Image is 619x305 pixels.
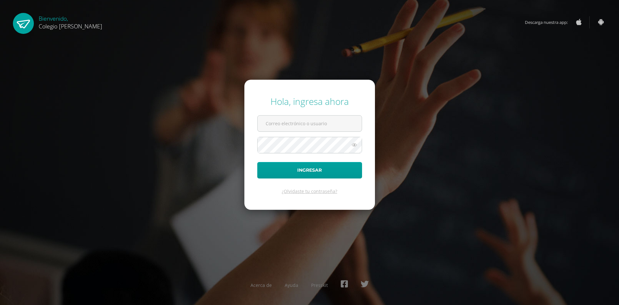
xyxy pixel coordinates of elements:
[257,95,362,107] div: Hola, ingresa ahora
[282,188,337,194] a: ¿Olvidaste tu contraseña?
[311,282,328,288] a: Presskit
[39,22,102,30] span: Colegio [PERSON_NAME]
[285,282,298,288] a: Ayuda
[39,13,102,30] div: Bienvenido,
[258,116,362,131] input: Correo electrónico o usuario
[257,162,362,178] button: Ingresar
[251,282,272,288] a: Acerca de
[525,16,574,28] span: Descarga nuestra app:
